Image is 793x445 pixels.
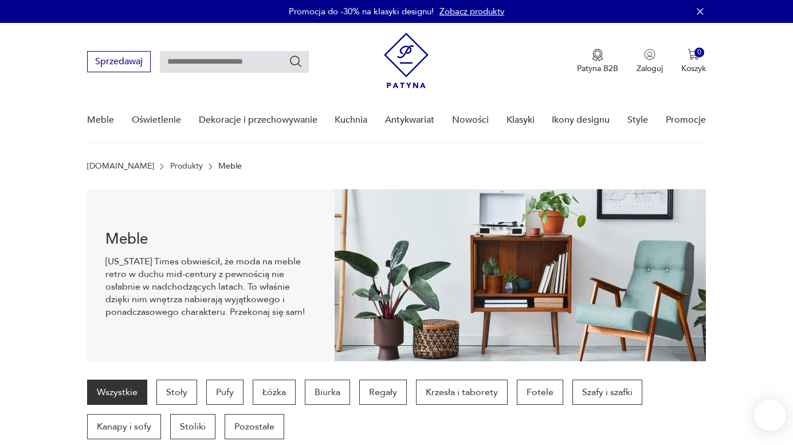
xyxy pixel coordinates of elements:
img: Ikona medalu [592,49,603,61]
a: Antykwariat [385,98,434,142]
img: Meble [335,189,706,361]
a: Pufy [206,380,244,405]
img: Patyna - sklep z meblami i dekoracjami vintage [384,33,429,88]
a: Meble [87,98,114,142]
p: Zaloguj [637,63,663,74]
a: Szafy i szafki [572,380,642,405]
button: Sprzedawaj [87,51,151,72]
iframe: Smartsupp widget button [754,399,786,431]
a: Dekoracje i przechowywanie [199,98,317,142]
a: Kuchnia [335,98,367,142]
h1: Meble [105,232,316,246]
a: Regały [359,380,407,405]
a: Pozostałe [225,414,284,439]
p: Patyna B2B [577,63,618,74]
a: Nowości [452,98,489,142]
a: Sprzedawaj [87,58,151,67]
p: [US_STATE] Times obwieścił, że moda na meble retro w duchu mid-century z pewnością nie osłabnie w... [105,255,316,318]
p: Promocja do -30% na klasyki designu! [289,6,434,17]
a: Oświetlenie [132,98,181,142]
a: Kanapy i sofy [87,414,161,439]
button: 0Koszyk [681,49,706,74]
button: Zaloguj [637,49,663,74]
a: Biurka [305,380,350,405]
a: Fotele [517,380,563,405]
img: Ikona koszyka [688,49,699,60]
p: Koszyk [681,63,706,74]
p: Meble [218,162,242,171]
a: Ikona medaluPatyna B2B [577,49,618,74]
a: Produkty [170,162,203,171]
button: Patyna B2B [577,49,618,74]
a: Promocje [666,98,706,142]
a: Łóżka [253,380,296,405]
a: Krzesła i taborety [416,380,508,405]
a: Wszystkie [87,380,147,405]
a: Stoły [156,380,197,405]
img: Ikonka użytkownika [644,49,655,60]
a: Style [627,98,648,142]
a: [DOMAIN_NAME] [87,162,154,171]
div: 0 [694,48,704,57]
a: Zobacz produkty [439,6,504,17]
a: Stoliki [170,414,215,439]
a: Klasyki [507,98,535,142]
a: Ikony designu [552,98,610,142]
button: Szukaj [289,54,303,68]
